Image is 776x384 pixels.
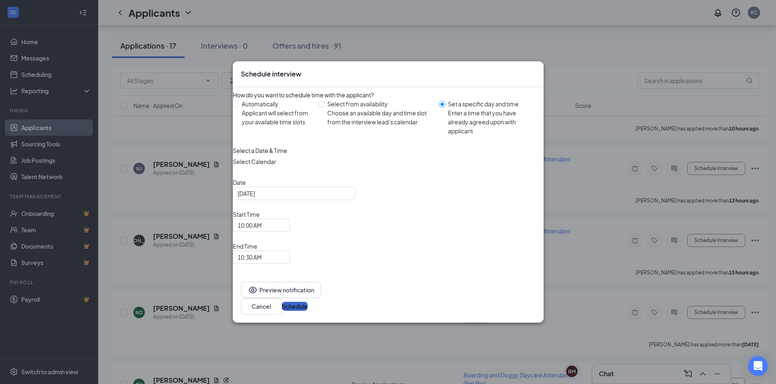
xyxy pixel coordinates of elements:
[233,210,290,219] span: Start Time
[241,70,301,79] h3: Schedule interview
[241,298,282,314] button: Cancel
[242,99,312,108] div: Automatically
[238,251,262,263] span: 10:30 AM
[448,108,537,135] div: Enter a time that you have already agreed upon with applicant
[233,90,544,99] div: How do you want to schedule time with the applicant?
[238,219,262,231] span: 10:00 AM
[282,302,308,311] button: Schedule
[233,157,544,166] span: Select Calendar
[448,99,537,108] div: Set a specific day and time
[233,178,544,187] span: Date
[241,282,321,298] button: EyePreview notification
[233,146,544,155] div: Select a Date & Time
[233,242,290,251] span: End Time
[327,108,432,126] div: Choose an available day and time slot from the interview lead’s calendar
[327,99,432,108] div: Select from availability
[242,108,312,126] div: Applicant will select from your available time slots
[238,189,349,198] input: Aug 26, 2025
[248,285,258,295] svg: Eye
[748,356,768,376] div: Open Intercom Messenger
